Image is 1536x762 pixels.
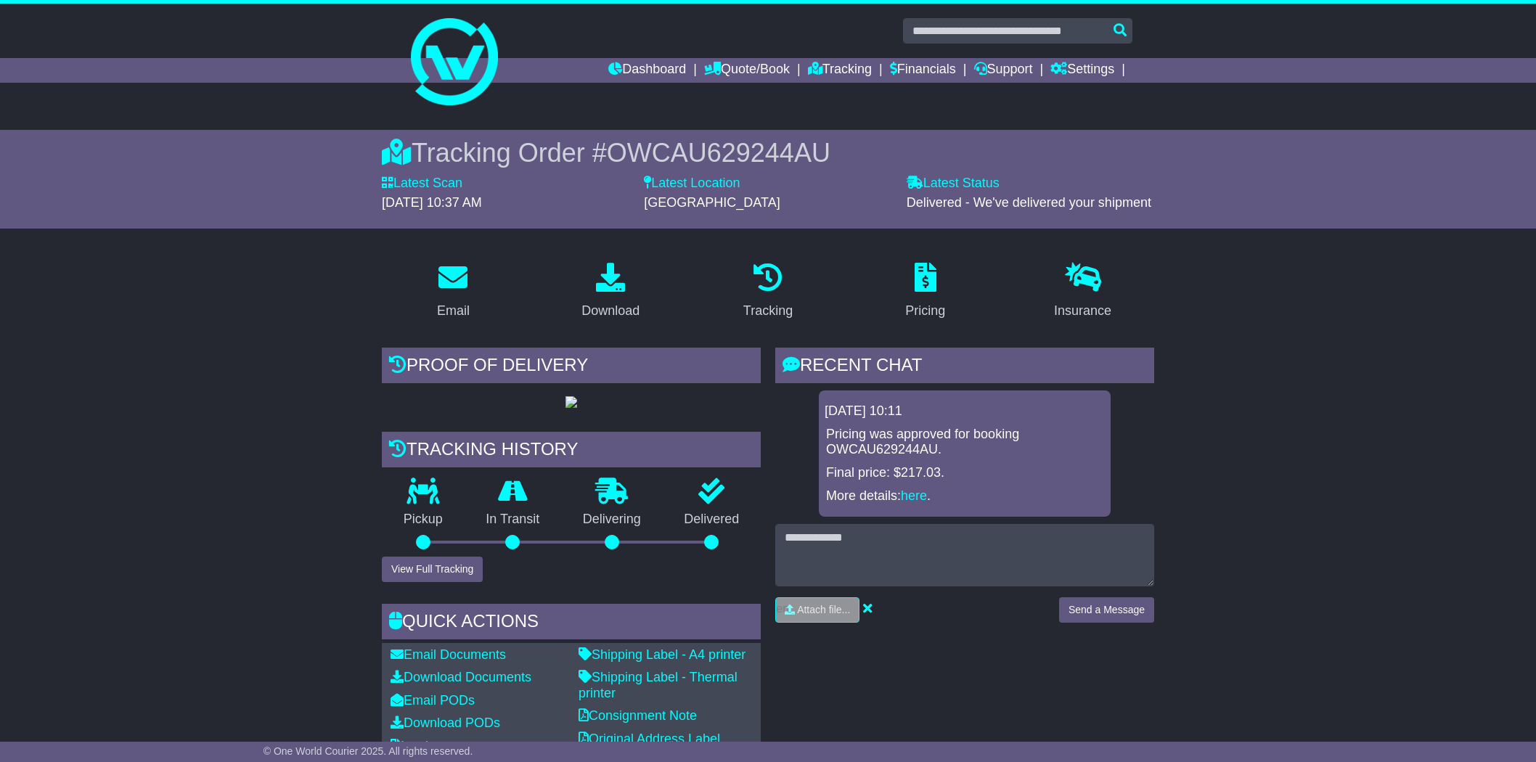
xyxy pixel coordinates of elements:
[391,693,475,708] a: Email PODs
[808,58,872,83] a: Tracking
[382,195,482,210] span: [DATE] 10:37 AM
[565,396,577,408] img: GetPodImage
[896,258,955,326] a: Pricing
[607,138,830,168] span: OWCAU629244AU
[907,176,1000,192] label: Latest Status
[907,195,1151,210] span: Delivered - We've delivered your shipment
[428,258,479,326] a: Email
[561,512,663,528] p: Delivering
[391,716,500,730] a: Download PODs
[826,465,1103,481] p: Final price: $217.03.
[382,604,761,643] div: Quick Actions
[391,670,531,684] a: Download Documents
[1059,597,1154,623] button: Send a Message
[382,348,761,387] div: Proof of Delivery
[391,647,506,662] a: Email Documents
[826,427,1103,458] p: Pricing was approved for booking OWCAU629244AU.
[579,647,745,662] a: Shipping Label - A4 printer
[890,58,956,83] a: Financials
[382,137,1154,168] div: Tracking Order #
[1050,58,1114,83] a: Settings
[382,176,462,192] label: Latest Scan
[905,301,945,321] div: Pricing
[825,403,1105,419] div: [DATE] 10:11
[974,58,1033,83] a: Support
[644,195,780,210] span: [GEOGRAPHIC_DATA]
[579,670,738,700] a: Shipping Label - Thermal printer
[1054,301,1111,321] div: Insurance
[581,301,640,321] div: Download
[826,488,1103,504] p: More details: .
[901,488,927,503] a: here
[579,732,720,746] a: Original Address Label
[382,512,465,528] p: Pickup
[382,432,761,471] div: Tracking history
[579,708,697,723] a: Consignment Note
[264,745,473,757] span: © One World Courier 2025. All rights reserved.
[775,348,1154,387] div: RECENT CHAT
[391,739,442,753] a: Invoice
[608,58,686,83] a: Dashboard
[704,58,790,83] a: Quote/Book
[743,301,793,321] div: Tracking
[734,258,802,326] a: Tracking
[572,258,649,326] a: Download
[465,512,562,528] p: In Transit
[382,557,483,582] button: View Full Tracking
[644,176,740,192] label: Latest Location
[437,301,470,321] div: Email
[663,512,761,528] p: Delivered
[1045,258,1121,326] a: Insurance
